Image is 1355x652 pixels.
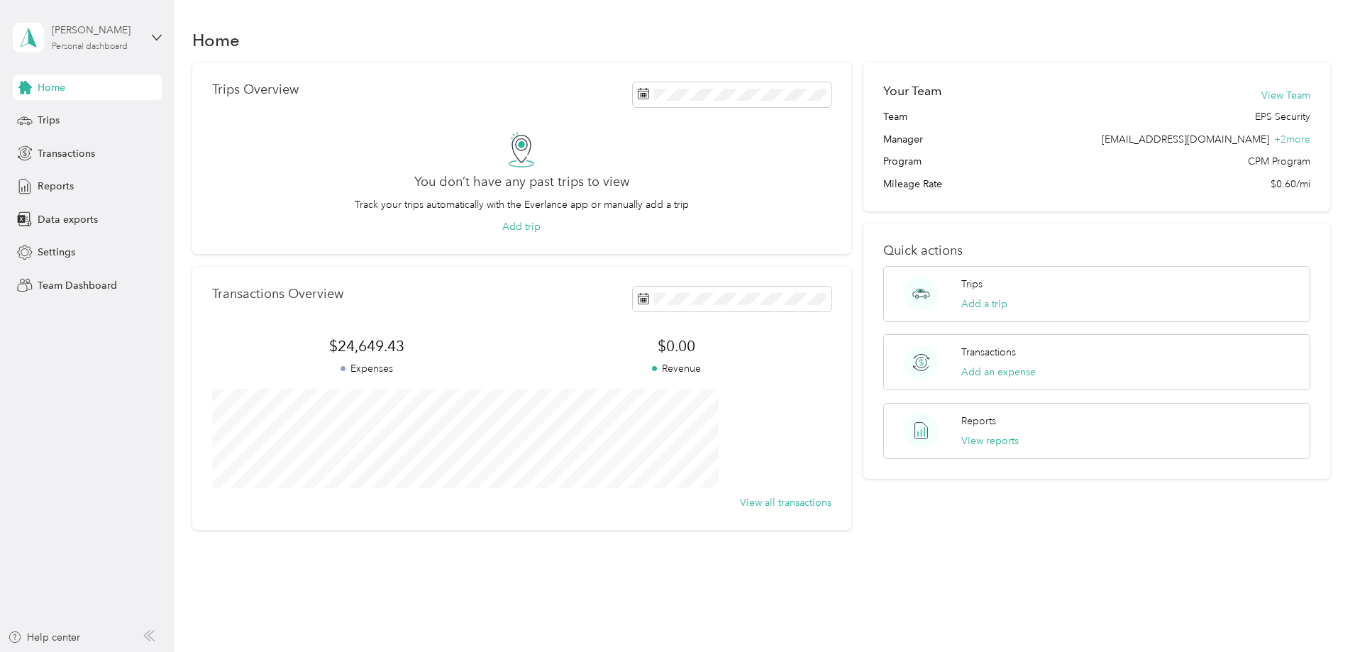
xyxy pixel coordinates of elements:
[38,80,65,95] span: Home
[38,146,95,161] span: Transactions
[883,154,922,169] span: Program
[961,433,1019,448] button: View reports
[1274,133,1310,145] span: + 2 more
[212,82,299,97] p: Trips Overview
[961,345,1016,360] p: Transactions
[883,243,1310,258] p: Quick actions
[961,365,1036,380] button: Add an expense
[38,113,60,128] span: Trips
[883,177,942,192] span: Mileage Rate
[212,287,343,302] p: Transactions Overview
[192,33,240,48] h1: Home
[212,361,521,376] p: Expenses
[883,132,923,147] span: Manager
[1276,573,1355,652] iframe: Everlance-gr Chat Button Frame
[52,23,140,38] div: [PERSON_NAME]
[38,245,75,260] span: Settings
[38,212,98,227] span: Data exports
[38,179,74,194] span: Reports
[212,336,521,356] span: $24,649.43
[355,197,689,212] p: Track your trips automatically with the Everlance app or manually add a trip
[502,219,541,234] button: Add trip
[1255,109,1310,124] span: EPS Security
[1261,88,1310,103] button: View Team
[52,43,128,51] div: Personal dashboard
[740,495,831,510] button: View all transactions
[1102,133,1269,145] span: [EMAIL_ADDRESS][DOMAIN_NAME]
[883,109,907,124] span: Team
[883,82,941,100] h2: Your Team
[1271,177,1310,192] span: $0.60/mi
[961,277,983,292] p: Trips
[521,361,831,376] p: Revenue
[521,336,831,356] span: $0.00
[961,414,996,429] p: Reports
[961,297,1007,311] button: Add a trip
[414,175,629,189] h2: You don’t have any past trips to view
[1248,154,1310,169] span: CPM Program
[8,630,80,645] button: Help center
[38,278,117,293] span: Team Dashboard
